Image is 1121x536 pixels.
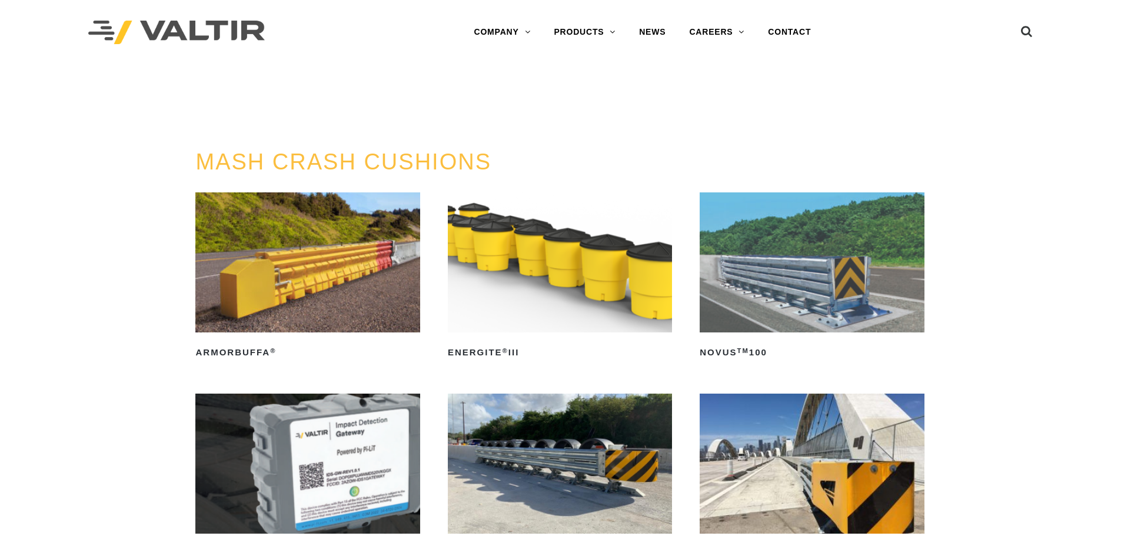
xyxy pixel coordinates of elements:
[195,343,420,362] h2: ArmorBuffa
[627,21,677,44] a: NEWS
[448,343,672,362] h2: ENERGITE III
[700,192,924,362] a: NOVUSTM100
[195,192,420,362] a: ArmorBuffa®
[195,149,491,174] a: MASH CRASH CUSHIONS
[88,21,265,45] img: Valtir
[737,347,749,354] sup: TM
[503,347,508,354] sup: ®
[542,21,627,44] a: PRODUCTS
[448,192,672,362] a: ENERGITE®III
[462,21,542,44] a: COMPANY
[700,343,924,362] h2: NOVUS 100
[677,21,756,44] a: CAREERS
[756,21,823,44] a: CONTACT
[270,347,276,354] sup: ®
